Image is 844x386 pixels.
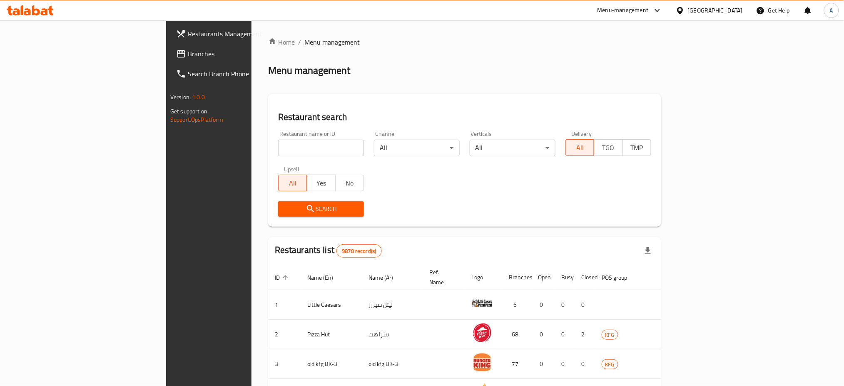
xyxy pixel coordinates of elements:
span: Name (Ar) [368,273,404,283]
span: No [339,177,361,189]
button: All [278,175,307,191]
span: Get support on: [170,106,209,117]
div: All [470,140,555,156]
span: KFG [602,330,618,340]
td: 0 [555,349,575,379]
a: Branches [169,44,307,64]
span: Name (En) [307,273,344,283]
span: POS group [602,273,638,283]
td: 2 [575,320,595,349]
img: Pizza Hut [472,322,493,343]
td: 68 [503,320,532,349]
div: [GEOGRAPHIC_DATA] [688,6,743,15]
div: Menu-management [598,5,649,15]
span: TMP [626,142,648,154]
th: Logo [465,265,503,290]
span: All [569,142,591,154]
td: 77 [503,349,532,379]
td: 0 [532,320,555,349]
span: Version: [170,92,191,103]
a: Search Branch Phone [169,64,307,84]
a: Restaurants Management [169,24,307,44]
td: Pizza Hut [301,320,362,349]
div: All [374,140,460,156]
button: Search [278,201,364,217]
img: Little Caesars [472,293,493,313]
span: Ref. Name [430,267,455,287]
h2: Restaurant search [278,111,651,123]
span: Branches [188,49,301,59]
th: Branches [503,265,532,290]
td: 0 [555,290,575,320]
input: Search for restaurant name or ID.. [278,140,364,156]
img: old kfg BK-3 [472,352,493,373]
div: Export file [638,241,658,261]
td: 0 [575,349,595,379]
button: Yes [306,175,335,191]
span: Search [285,204,357,214]
td: 0 [555,320,575,349]
a: Support.OpsPlatform [170,114,223,125]
button: TMP [622,139,651,156]
td: 0 [532,290,555,320]
td: old kfg BK-3 [362,349,423,379]
span: All [282,177,304,189]
button: All [565,139,594,156]
th: Closed [575,265,595,290]
span: 1.0.0 [192,92,205,103]
td: 0 [575,290,595,320]
td: old kfg BK-3 [301,349,362,379]
td: Little Caesars [301,290,362,320]
h2: Menu management [268,64,350,77]
span: Restaurants Management [188,29,301,39]
button: TGO [594,139,622,156]
span: A [830,6,833,15]
span: 9870 record(s) [337,247,381,255]
div: Total records count [336,244,381,258]
span: Yes [310,177,332,189]
span: ID [275,273,291,283]
td: ليتل سيزرز [362,290,423,320]
td: 0 [532,349,555,379]
span: TGO [598,142,619,154]
span: Search Branch Phone [188,69,301,79]
button: No [335,175,364,191]
span: Menu management [304,37,360,47]
td: بيتزا هت [362,320,423,349]
td: 6 [503,290,532,320]
nav: breadcrumb [268,37,661,47]
th: Open [532,265,555,290]
h2: Restaurants list [275,244,382,258]
span: KFG [602,360,618,369]
label: Delivery [571,131,592,137]
label: Upsell [284,166,299,172]
th: Busy [555,265,575,290]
